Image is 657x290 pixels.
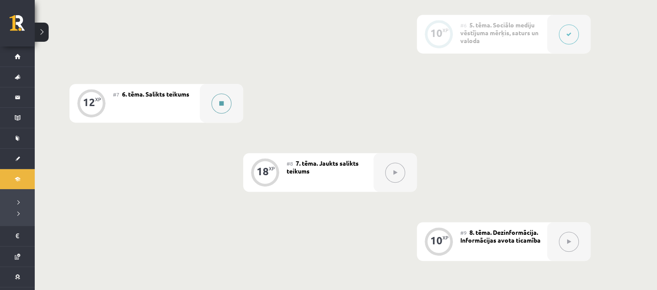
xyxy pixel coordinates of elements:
div: 10 [430,237,442,244]
span: #7 [113,91,119,98]
div: 12 [83,98,95,106]
div: XP [442,28,449,33]
a: Rīgas 1. Tālmācības vidusskola [10,15,35,37]
div: XP [442,235,449,240]
span: #6 [460,22,467,29]
span: 5. tēma. Sociālo mediju vēstījuma mērķis, saturs un valoda [460,21,538,44]
span: #9 [460,229,467,236]
span: #8 [287,160,293,167]
span: 7. tēma. Jaukts salikts teikums [287,159,359,175]
div: XP [269,166,275,171]
div: 10 [430,29,442,37]
div: 18 [257,167,269,175]
span: 6. tēma. Salikts teikums [122,90,189,98]
span: 8. tēma. Dezinformācija. Informācijas avota ticamība [460,228,541,244]
div: XP [95,97,101,102]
